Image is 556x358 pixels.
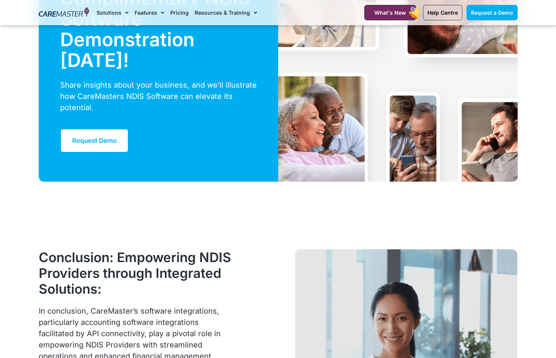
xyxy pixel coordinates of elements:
[60,129,129,153] a: Request Demo
[423,5,462,20] a: Help Centre
[427,9,458,16] span: Help Centre
[374,9,406,16] span: What's New
[467,5,518,20] a: Request a Demo
[364,5,416,20] a: What's New
[39,7,89,18] img: CareMaster Logo
[60,79,257,113] div: Share insights about your business, and we’ll illustrate how CareMasters NDIS Software can elevat...
[471,9,513,16] span: Request a Demo
[72,137,117,144] span: Request Demo
[39,249,232,297] h2: Conclusion: Empowering NDIS Providers through Integrated Solutions:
